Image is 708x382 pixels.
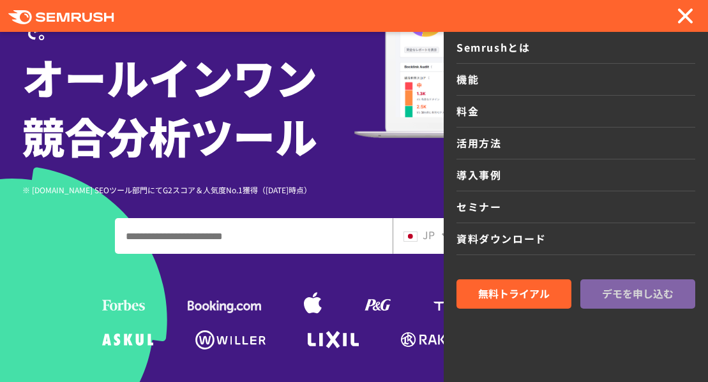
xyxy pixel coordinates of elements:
[116,219,392,253] input: ドメイン、キーワードまたはURLを入力してください
[22,184,354,196] div: ※ [DOMAIN_NAME] SEOツール部門にてG2スコア＆人気度No.1獲得（[DATE]時点）
[456,223,695,255] a: 資料ダウンロード
[22,47,354,165] h1: オールインワン 競合分析ツール
[602,286,674,302] span: デモを申し込む
[456,128,695,159] a: 活用方法
[423,227,435,242] span: JP
[456,191,695,223] a: セミナー
[456,279,571,309] a: 無料トライアル
[456,64,695,96] a: 機能
[456,32,695,64] a: Semrushとは
[456,159,695,191] a: 導入事例
[456,96,695,128] a: 料金
[580,279,695,309] a: デモを申し込む
[478,286,550,302] span: 無料トライアル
